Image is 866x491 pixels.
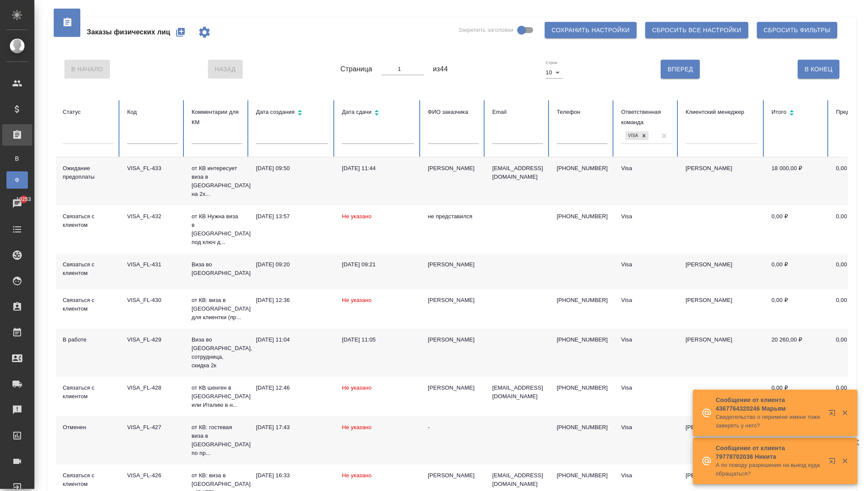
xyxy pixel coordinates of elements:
[256,164,328,173] div: [DATE] 09:50
[757,22,837,38] button: Сбросить фильтры
[492,471,543,488] p: [EMAIL_ADDRESS][DOMAIN_NAME]
[63,296,113,313] div: Связаться с клиентом
[836,457,854,465] button: Закрыть
[679,157,765,205] td: [PERSON_NAME]
[11,176,24,184] span: Ф
[342,164,414,173] div: [DATE] 11:44
[552,25,630,36] span: Сохранить настройки
[557,471,607,480] p: [PHONE_NUMBER]
[679,289,765,329] td: [PERSON_NAME]
[428,260,479,269] div: [PERSON_NAME]
[545,22,637,38] button: Сохранить настройки
[342,384,372,391] span: Не указано
[428,164,479,173] div: [PERSON_NAME]
[492,384,543,401] p: [EMAIL_ADDRESS][DOMAIN_NAME]
[557,212,607,221] p: [PHONE_NUMBER]
[557,107,607,117] div: Телефон
[342,260,414,269] div: [DATE] 09:21
[170,22,191,43] button: Создать
[127,107,178,117] div: Код
[256,296,328,305] div: [DATE] 12:36
[771,107,822,119] div: Сортировка
[557,164,607,173] p: [PHONE_NUMBER]
[192,212,242,247] p: от КВ Нужна виза в [GEOGRAPHIC_DATA] под ключ д...
[127,212,178,221] div: VISA_FL-432
[798,60,839,79] button: В Конец
[192,423,242,457] p: от КВ: гостевая виза в [GEOGRAPHIC_DATA] по пр...
[621,260,672,269] div: Visa
[428,335,479,344] div: [PERSON_NAME]
[342,472,372,479] span: Не указано
[716,396,823,413] p: Сообщение от клиента 4367764320246 Марьям
[127,296,178,305] div: VISA_FL-430
[492,164,543,181] p: [EMAIL_ADDRESS][DOMAIN_NAME]
[342,424,372,430] span: Не указано
[765,253,829,289] td: 0,00 ₽
[127,423,178,432] div: VISA_FL-427
[679,329,765,377] td: [PERSON_NAME]
[63,107,113,117] div: Статус
[256,107,328,119] div: Сортировка
[458,26,513,34] span: Закрепить заголовки
[428,107,479,117] div: ФИО заказчика
[645,22,748,38] button: Сбросить все настройки
[2,193,32,214] a: 10253
[341,64,372,74] span: Страница
[192,384,242,409] p: от КВ шенген в [GEOGRAPHIC_DATA] или Италию в н...
[716,444,823,461] p: Сообщение от клиента 79778702036 Никита
[87,27,170,37] span: Заказы физических лиц
[652,25,741,36] span: Сбросить все настройки
[765,377,829,416] td: 0,00 ₽
[11,154,24,163] span: В
[805,64,832,75] span: В Конец
[127,471,178,480] div: VISA_FL-426
[63,260,113,278] div: Связаться с клиентом
[192,107,242,128] div: Комментарии для КМ
[621,212,672,221] div: Visa
[621,471,672,480] div: Visa
[63,212,113,229] div: Связаться с клиентом
[661,60,700,79] button: Вперед
[256,384,328,392] div: [DATE] 12:46
[716,461,823,478] p: А по поводу разрешения на выезд куда обращаться?
[621,335,672,344] div: Visa
[192,296,242,322] p: от КВ: виза в [GEOGRAPHIC_DATA] для клиентки (пр...
[764,25,830,36] span: Сбросить фильтры
[256,471,328,480] div: [DATE] 16:33
[428,384,479,392] div: [PERSON_NAME]
[6,150,28,167] a: В
[625,131,639,140] div: Visa
[433,64,448,74] span: из 44
[342,213,372,220] span: Не указано
[256,335,328,344] div: [DATE] 11:04
[557,423,607,432] p: [PHONE_NUMBER]
[546,67,563,79] div: 10
[342,107,414,119] div: Сортировка
[557,384,607,392] p: [PHONE_NUMBER]
[63,384,113,401] div: Связаться с клиентом
[342,297,372,303] span: Не указано
[621,296,672,305] div: Visa
[63,164,113,181] div: Ожидание предоплаты
[6,171,28,189] a: Ф
[492,107,543,117] div: Email
[823,404,844,425] button: Открыть в новой вкладке
[342,335,414,344] div: [DATE] 11:05
[63,335,113,344] div: В работе
[823,452,844,473] button: Открыть в новой вкладке
[716,413,823,430] p: Свидетельство о перемене имени тоже заверять у него?
[127,260,178,269] div: VISA_FL-431
[621,164,672,173] div: Visa
[765,329,829,377] td: 20 260,00 ₽
[428,471,479,480] div: [PERSON_NAME]
[256,260,328,269] div: [DATE] 09:20
[679,253,765,289] td: [PERSON_NAME]
[836,409,854,417] button: Закрыть
[127,335,178,344] div: VISA_FL-429
[557,296,607,305] p: [PHONE_NUMBER]
[63,423,113,432] div: Отменен
[192,335,242,370] p: Виза во [GEOGRAPHIC_DATA], сотрудница, скидка 2к
[428,212,479,221] div: не представился
[621,107,672,128] div: Ответственная команда
[765,289,829,329] td: 0,00 ₽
